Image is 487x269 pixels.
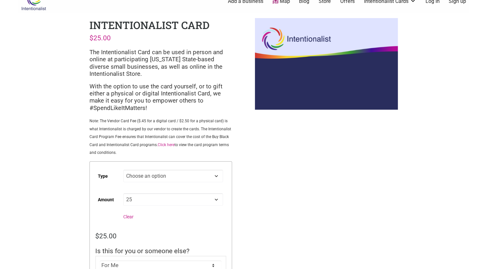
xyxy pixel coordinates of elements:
span: Note: The Vendor Card Fee ($.45 for a digital card / $2.50 for a physical card) is what Intention... [89,119,231,155]
span: $ [89,34,93,42]
a: Clear options [123,214,134,219]
span: $ [95,232,99,240]
bdi: 25.00 [89,34,111,42]
label: Type [98,169,108,184]
label: Amount [98,193,114,207]
bdi: 25.00 [95,232,117,240]
p: The Intentionalist Card can be used in person and online at participating [US_STATE] State-based ... [89,49,232,78]
img: Intentionalist 1_FINAL [255,18,398,110]
h1: Intentionalist Card [89,18,210,32]
span: Is this for you or someone else? [95,247,190,255]
a: Click here [158,143,174,147]
p: With the option to use the card yourself, or to gift either a physical or digital Intentionalist ... [89,83,232,112]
